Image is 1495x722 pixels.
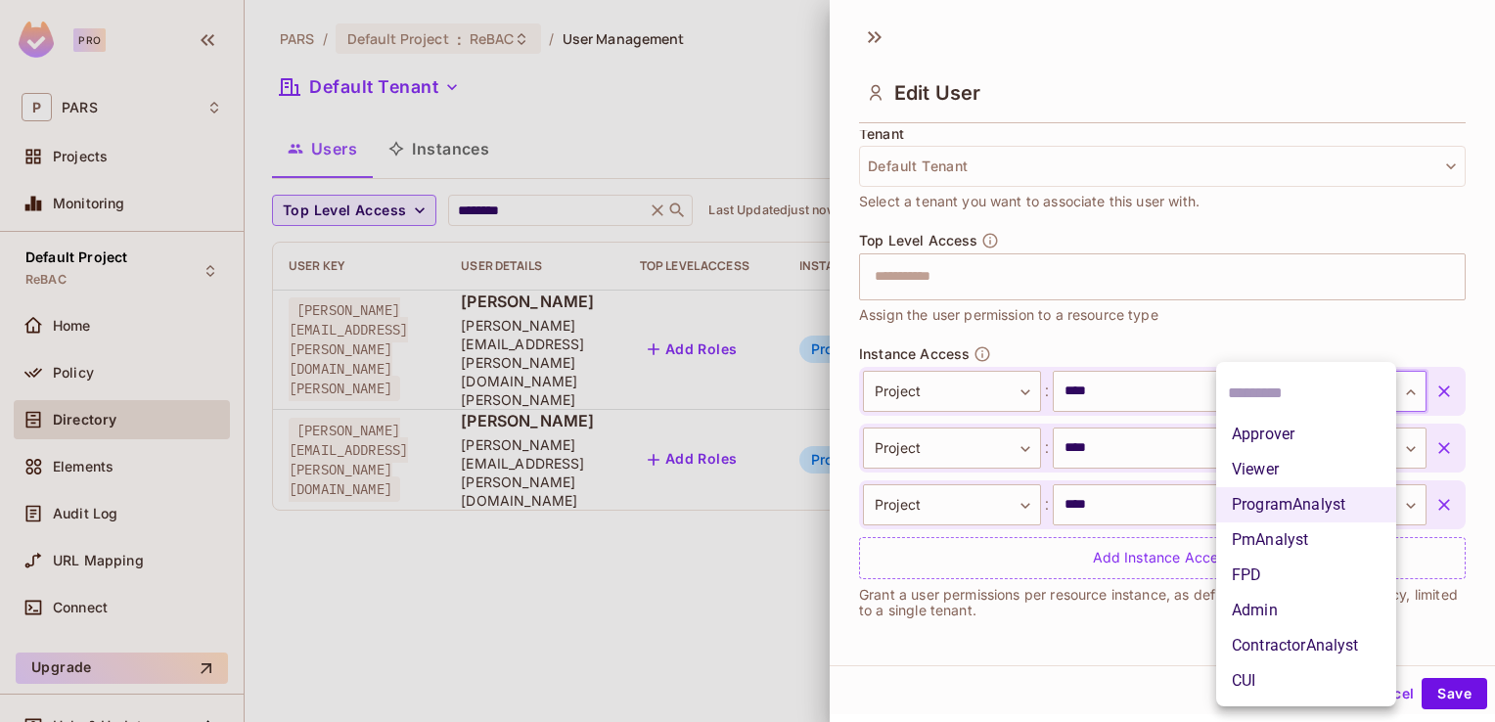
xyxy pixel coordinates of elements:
li: Viewer [1216,452,1396,487]
li: Admin [1216,593,1396,628]
li: FPD [1216,558,1396,593]
li: ContractorAnalyst [1216,628,1396,663]
li: ProgramAnalyst [1216,487,1396,522]
li: CUI [1216,663,1396,699]
li: Approver [1216,417,1396,452]
li: PmAnalyst [1216,522,1396,558]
